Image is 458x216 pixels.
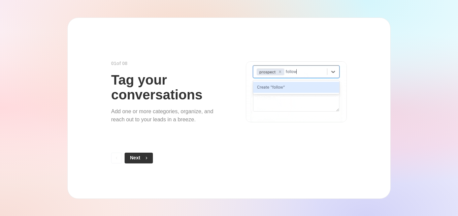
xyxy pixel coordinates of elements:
[246,61,347,123] img: tags
[111,72,219,102] p: Tag your conversations
[111,153,122,163] button: Back
[111,60,127,67] p: 0 1 of 0 8
[125,153,153,163] button: Next
[111,107,219,124] p: Add one or more categories, organize, and reach out to your leads in a breeze.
